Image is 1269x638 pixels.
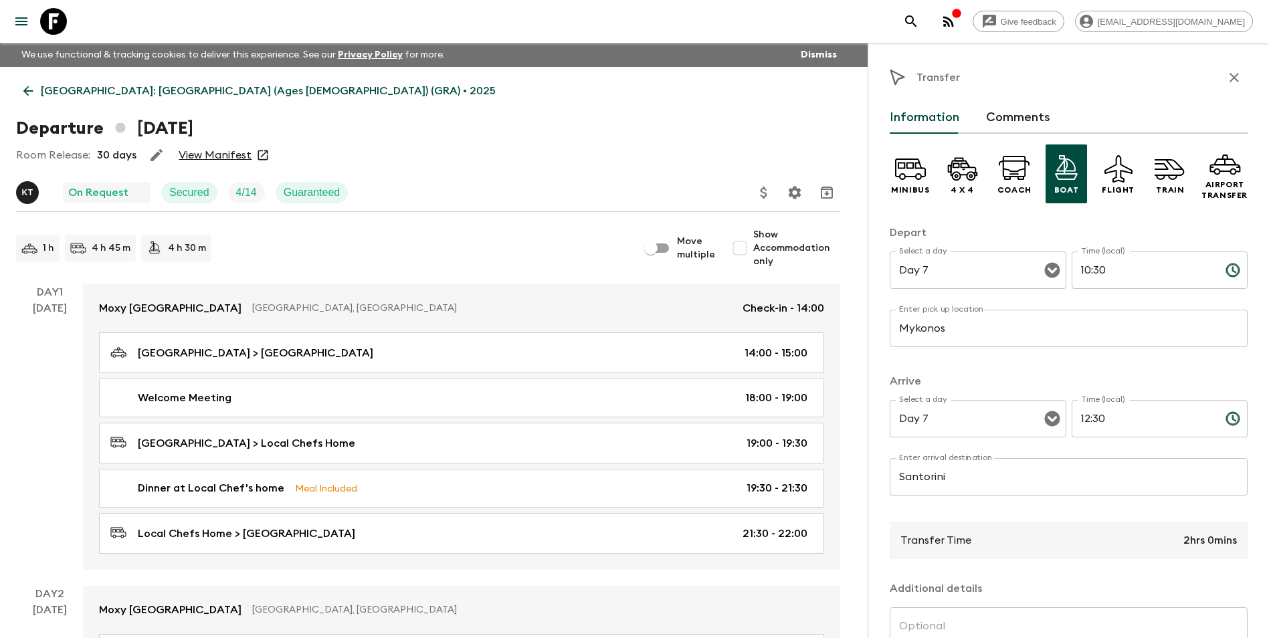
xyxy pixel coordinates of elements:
a: Welcome Meeting18:00 - 19:00 [99,379,824,417]
button: Update Price, Early Bird Discount and Costs [751,179,777,206]
label: Time (local) [1081,245,1125,257]
p: 4 h 30 m [168,241,206,255]
span: Give feedback [993,17,1064,27]
p: [GEOGRAPHIC_DATA]: [GEOGRAPHIC_DATA] (Ages [DEMOGRAPHIC_DATA]) (GRA) • 2025 [41,83,496,99]
p: [GEOGRAPHIC_DATA] > Local Chefs Home [138,435,355,451]
a: Local Chefs Home > [GEOGRAPHIC_DATA]21:30 - 22:00 [99,513,824,554]
button: Choose time, selected time is 12:30 PM [1219,405,1246,432]
p: Moxy [GEOGRAPHIC_DATA] [99,300,241,316]
p: 4 x 4 [951,185,974,195]
label: Enter arrival destination [899,452,993,463]
p: Check-in - 14:00 [743,300,824,316]
a: Dinner at Local Chef's homeMeal Included19:30 - 21:30 [99,469,824,508]
label: Enter pick up location [899,304,984,315]
input: hh:mm [1072,251,1215,289]
p: Welcome Meeting [138,390,231,406]
p: 18:00 - 19:00 [745,390,807,406]
button: Choose time, selected time is 10:30 AM [1219,257,1246,284]
p: 4 / 14 [236,185,257,201]
p: 19:00 - 19:30 [747,435,807,451]
p: [GEOGRAPHIC_DATA], [GEOGRAPHIC_DATA] [252,603,813,617]
button: Comments [986,102,1050,134]
p: Train [1156,185,1184,195]
a: Give feedback [973,11,1064,32]
a: [GEOGRAPHIC_DATA] > Local Chefs Home19:00 - 19:30 [99,423,824,463]
div: [EMAIL_ADDRESS][DOMAIN_NAME] [1075,11,1253,32]
p: 1 h [43,241,54,255]
p: Moxy [GEOGRAPHIC_DATA] [99,602,241,618]
span: Kostantinos Tsaousis [16,185,41,196]
p: Day 2 [16,586,83,602]
p: 4 h 45 m [92,241,130,255]
p: Depart [890,225,1248,241]
p: [GEOGRAPHIC_DATA] > [GEOGRAPHIC_DATA] [138,345,373,361]
button: Open [1043,409,1062,428]
a: Moxy [GEOGRAPHIC_DATA][GEOGRAPHIC_DATA], [GEOGRAPHIC_DATA] [83,586,840,634]
a: Privacy Policy [338,50,403,60]
a: Moxy [GEOGRAPHIC_DATA][GEOGRAPHIC_DATA], [GEOGRAPHIC_DATA]Check-in - 14:00 [83,284,840,332]
p: Boat [1054,185,1078,195]
button: Dismiss [797,45,840,64]
div: Secured [161,182,217,203]
input: hh:mm [1072,400,1215,437]
a: View Manifest [179,148,252,162]
p: Guaranteed [284,185,340,201]
p: We use functional & tracking cookies to deliver this experience. See our for more. [16,43,450,67]
div: Trip Fill [228,182,265,203]
button: Information [890,102,959,134]
p: Additional details [890,580,1248,597]
p: On Request [68,185,128,201]
p: 19:30 - 21:30 [747,480,807,496]
p: Dinner at Local Chef's home [138,480,284,496]
a: [GEOGRAPHIC_DATA] > [GEOGRAPHIC_DATA]14:00 - 15:00 [99,332,824,373]
button: search adventures [898,8,924,35]
span: Show Accommodation only [753,228,840,268]
span: Move multiple [677,235,716,261]
p: 2hrs 0mins [1183,532,1237,548]
p: Day 1 [16,284,83,300]
p: K T [21,187,33,198]
div: [DATE] [33,300,67,570]
p: 21:30 - 22:00 [743,526,807,542]
h1: Departure [DATE] [16,115,193,142]
p: Minibus [891,185,929,195]
p: Airport Transfer [1201,179,1248,201]
a: [GEOGRAPHIC_DATA]: [GEOGRAPHIC_DATA] (Ages [DEMOGRAPHIC_DATA]) (GRA) • 2025 [16,78,503,104]
p: 14:00 - 15:00 [745,345,807,361]
p: Flight [1102,185,1135,195]
button: Open [1043,261,1062,280]
button: Settings [781,179,808,206]
span: [EMAIL_ADDRESS][DOMAIN_NAME] [1090,17,1252,27]
button: Archive (Completed, Cancelled or Unsynced Departures only) [813,179,840,206]
p: [GEOGRAPHIC_DATA], [GEOGRAPHIC_DATA] [252,302,732,315]
p: Transfer [916,70,960,86]
label: Time (local) [1081,394,1125,405]
button: menu [8,8,35,35]
p: Arrive [890,373,1248,389]
p: 30 days [97,147,136,163]
p: Transfer Time [900,532,971,548]
p: Secured [169,185,209,201]
label: Select a day [899,245,947,257]
p: Coach [997,185,1032,195]
label: Select a day [899,394,947,405]
button: KT [16,181,41,204]
p: Local Chefs Home > [GEOGRAPHIC_DATA] [138,526,355,542]
p: Meal Included [295,481,357,496]
p: Room Release: [16,147,90,163]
